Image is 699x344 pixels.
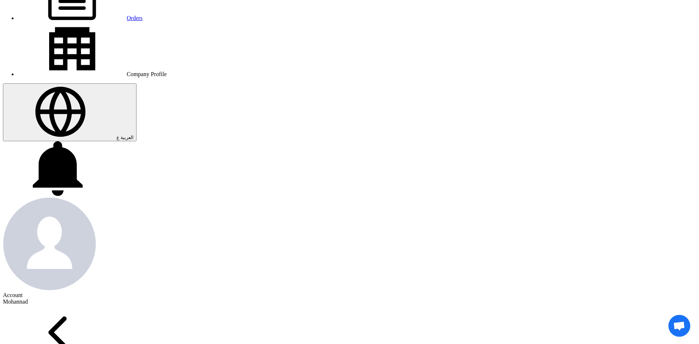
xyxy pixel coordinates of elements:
[3,292,691,298] div: Account
[17,71,167,77] a: Company Profile
[116,135,119,140] span: ع
[17,15,143,21] a: Orders
[3,83,137,141] button: العربية ع
[121,135,134,140] span: العربية
[668,315,690,337] a: دردشة مفتوحة
[3,298,691,305] div: Mohannad
[3,197,96,290] img: profile_test.png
